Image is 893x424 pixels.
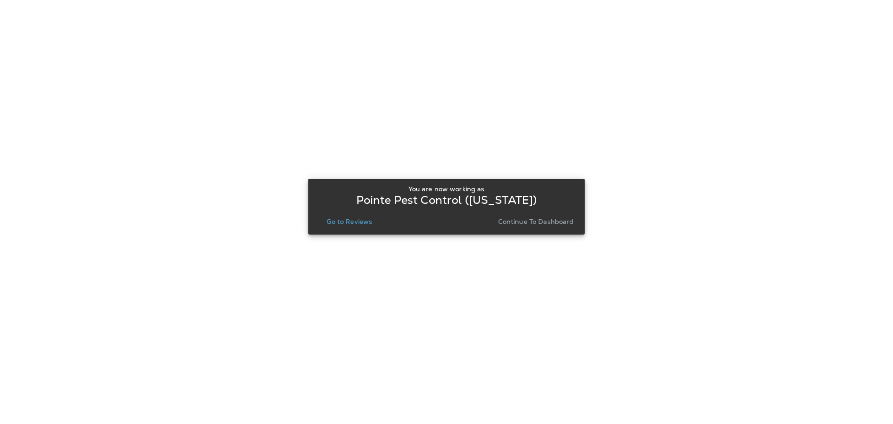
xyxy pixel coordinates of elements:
[323,215,376,228] button: Go to Reviews
[408,185,484,193] p: You are now working as
[498,218,574,225] p: Continue to Dashboard
[327,218,372,225] p: Go to Reviews
[494,215,578,228] button: Continue to Dashboard
[356,196,537,204] p: Pointe Pest Control ([US_STATE])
